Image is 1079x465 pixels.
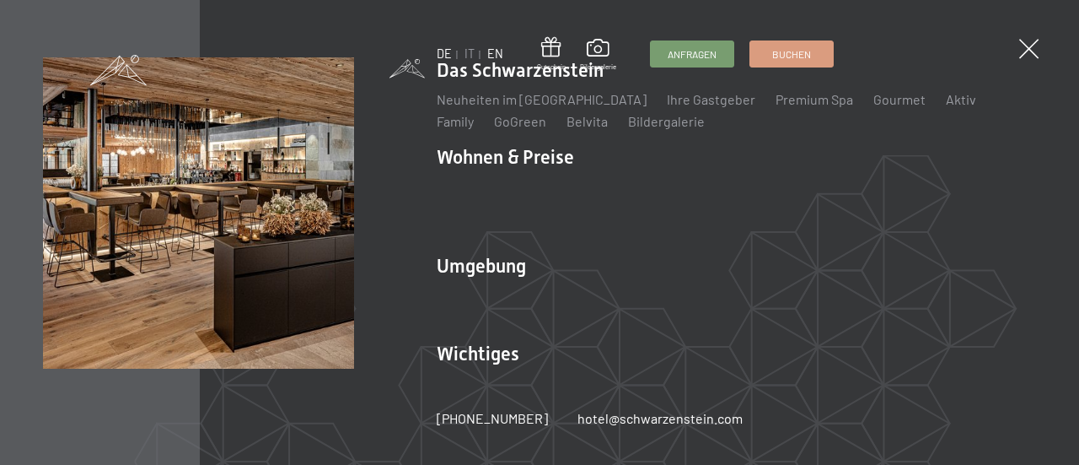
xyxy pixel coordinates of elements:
[537,37,566,72] a: Gutschein
[580,62,616,72] span: Bildergalerie
[437,410,548,426] span: [PHONE_NUMBER]
[873,91,926,107] a: Gourmet
[464,46,475,61] a: IT
[628,113,705,129] a: Bildergalerie
[537,62,566,72] span: Gutschein
[667,91,755,107] a: Ihre Gastgeber
[772,47,811,62] span: Buchen
[580,39,616,71] a: Bildergalerie
[437,409,548,428] a: [PHONE_NUMBER]
[566,113,608,129] a: Belvita
[494,113,546,129] a: GoGreen
[437,113,474,129] a: Family
[437,46,452,61] a: DE
[776,91,853,107] a: Premium Spa
[750,41,833,67] a: Buchen
[487,46,503,61] a: EN
[651,41,733,67] a: Anfragen
[577,409,743,428] a: hotel@schwarzenstein.com
[437,91,647,107] a: Neuheiten im [GEOGRAPHIC_DATA]
[668,47,717,62] span: Anfragen
[946,91,976,107] a: Aktiv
